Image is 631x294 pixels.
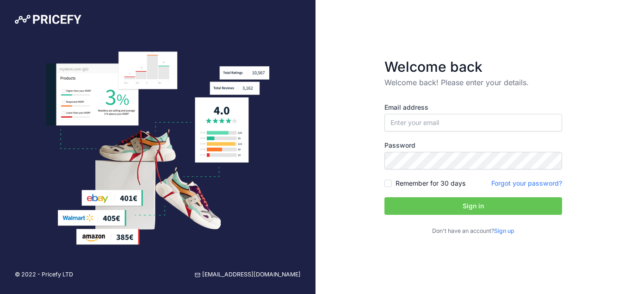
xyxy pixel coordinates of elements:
p: © 2022 - Pricefy LTD [15,270,73,279]
label: Password [384,141,562,150]
input: Enter your email [384,114,562,131]
img: Pricefy [15,15,81,24]
a: [EMAIL_ADDRESS][DOMAIN_NAME] [195,270,301,279]
p: Welcome back! Please enter your details. [384,77,562,88]
label: Email address [384,103,562,112]
a: Forgot your password? [491,179,562,187]
p: Don't have an account? [384,227,562,236]
a: Sign up [494,227,514,234]
label: Remember for 30 days [396,179,465,188]
h3: Welcome back [384,58,562,75]
button: Sign in [384,197,562,215]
